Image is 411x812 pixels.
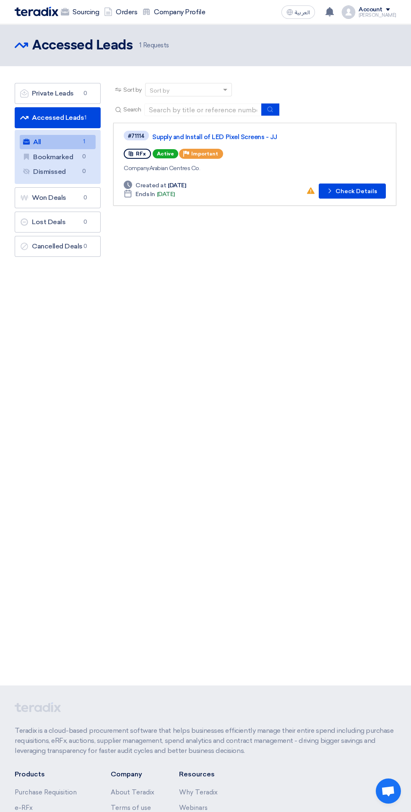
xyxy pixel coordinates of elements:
[281,5,315,19] button: العربية
[80,218,90,226] span: 0
[15,187,101,208] a: Won Deals0
[128,133,145,139] div: #71114
[80,89,90,98] span: 0
[139,41,141,49] span: 1
[15,212,101,233] a: Lost Deals0
[15,804,33,812] a: e-RFx
[152,133,362,141] a: Supply and Install of LED Pixel Screens - JJ
[79,167,89,176] span: 0
[342,5,355,19] img: profile_test.png
[179,769,218,779] li: Resources
[376,778,401,804] a: Open chat
[20,150,96,164] a: Bookmarked
[20,165,96,179] a: Dismissed
[15,769,86,779] li: Products
[79,137,89,146] span: 1
[153,149,178,158] span: Active
[80,242,90,251] span: 0
[80,114,90,122] span: 1
[123,85,142,94] span: Sort by
[15,107,101,128] a: Accessed Leads1
[124,181,186,190] div: [DATE]
[123,105,141,114] span: Search
[124,165,149,172] span: Company
[15,7,58,16] img: Teradix logo
[15,83,101,104] a: Private Leads0
[136,151,146,157] span: RFx
[15,726,396,756] p: Teradix is a cloud-based procurement software that helps businesses efficiently manage their enti...
[179,804,208,812] a: Webinars
[359,13,396,18] div: [PERSON_NAME]
[144,103,262,116] input: Search by title or reference number
[139,41,169,50] span: Requests
[135,181,166,190] span: Created at
[32,37,133,54] h2: Accessed Leads
[191,151,218,157] span: Important
[15,236,101,257] a: Cancelled Deals0
[124,164,386,173] div: Arabian Centres Co.
[80,194,90,202] span: 0
[295,10,310,16] span: العربية
[135,190,155,199] span: Ends In
[150,86,169,95] div: Sort by
[359,6,382,13] div: Account
[111,804,151,812] a: Terms of use
[111,789,154,796] a: About Teradix
[101,3,140,21] a: Orders
[15,789,77,796] a: Purchase Requisition
[111,769,154,779] li: Company
[319,184,386,199] button: Check Details
[20,135,96,149] a: All
[58,3,101,21] a: Sourcing
[79,153,89,161] span: 0
[179,789,218,796] a: Why Teradix
[124,190,175,199] div: [DATE]
[140,3,208,21] a: Company Profile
